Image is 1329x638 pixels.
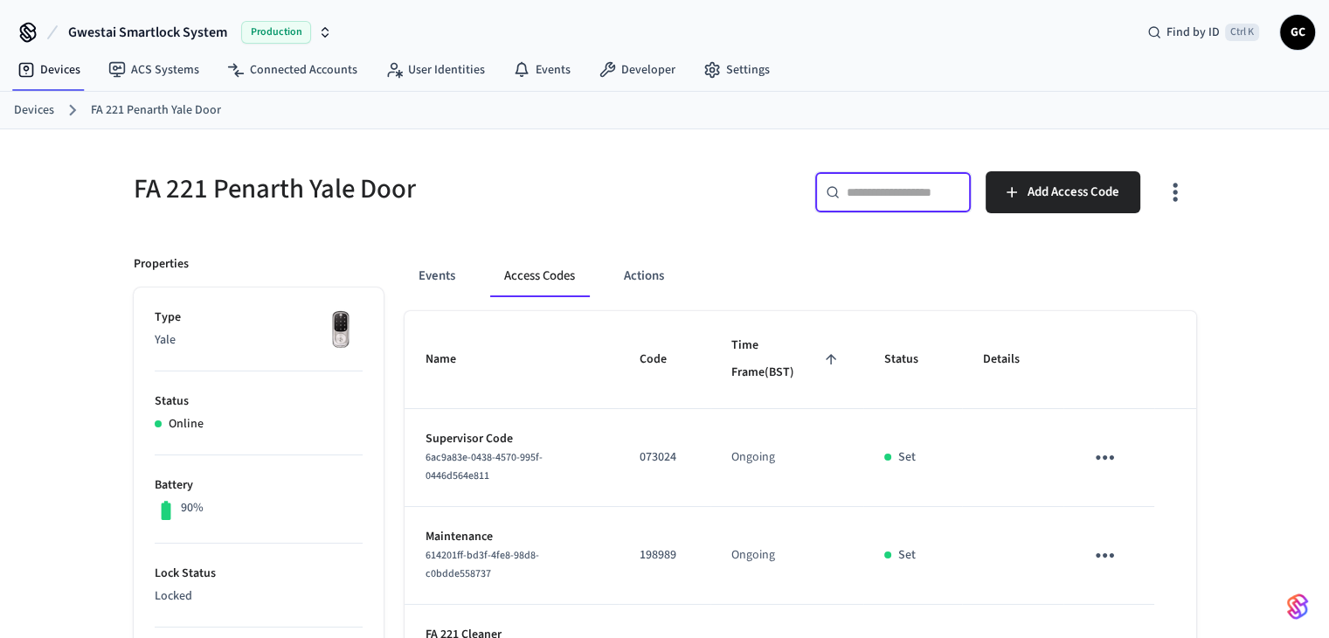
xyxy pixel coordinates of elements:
button: Access Codes [490,255,589,297]
div: ant example [405,255,1196,297]
span: GC [1282,17,1313,48]
a: Devices [3,54,94,86]
p: Supervisor Code [426,430,598,448]
td: Ongoing [710,507,863,605]
a: Events [499,54,585,86]
span: Code [640,346,689,373]
a: Developer [585,54,689,86]
span: Ctrl K [1225,24,1259,41]
p: 073024 [640,448,689,467]
td: Ongoing [710,409,863,507]
a: Settings [689,54,784,86]
p: Set [898,448,916,467]
span: 6ac9a83e-0438-4570-995f-0446d564e811 [426,450,543,483]
p: Locked [155,587,363,606]
button: GC [1280,15,1315,50]
span: 614201ff-bd3f-4fe8-98d8-c0bdde558737 [426,548,539,581]
a: User Identities [371,54,499,86]
button: Events [405,255,469,297]
span: Status [884,346,941,373]
p: Yale [155,331,363,350]
a: ACS Systems [94,54,213,86]
p: Battery [155,476,363,495]
a: Connected Accounts [213,54,371,86]
p: Maintenance [426,528,598,546]
span: Add Access Code [1028,181,1119,204]
img: Yale Assure Touchscreen Wifi Smart Lock, Satin Nickel, Front [319,309,363,352]
p: Properties [134,255,189,274]
p: Online [169,415,204,433]
h5: FA 221 Penarth Yale Door [134,171,654,207]
span: Find by ID [1166,24,1220,41]
div: Find by IDCtrl K [1133,17,1273,48]
p: 198989 [640,546,689,565]
a: Devices [14,101,54,120]
span: Production [241,21,311,44]
a: FA 221 Penarth Yale Door [91,101,221,120]
p: Type [155,309,363,327]
span: Time Frame(BST) [731,332,842,387]
p: 90% [181,499,204,517]
p: Set [898,546,916,565]
button: Add Access Code [986,171,1140,213]
span: Name [426,346,479,373]
button: Actions [610,255,678,297]
img: SeamLogoGradient.69752ec5.svg [1287,593,1308,621]
p: Lock Status [155,565,363,583]
p: Status [155,392,363,411]
span: Gwestai Smartlock System [68,22,227,43]
span: Details [983,346,1042,373]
